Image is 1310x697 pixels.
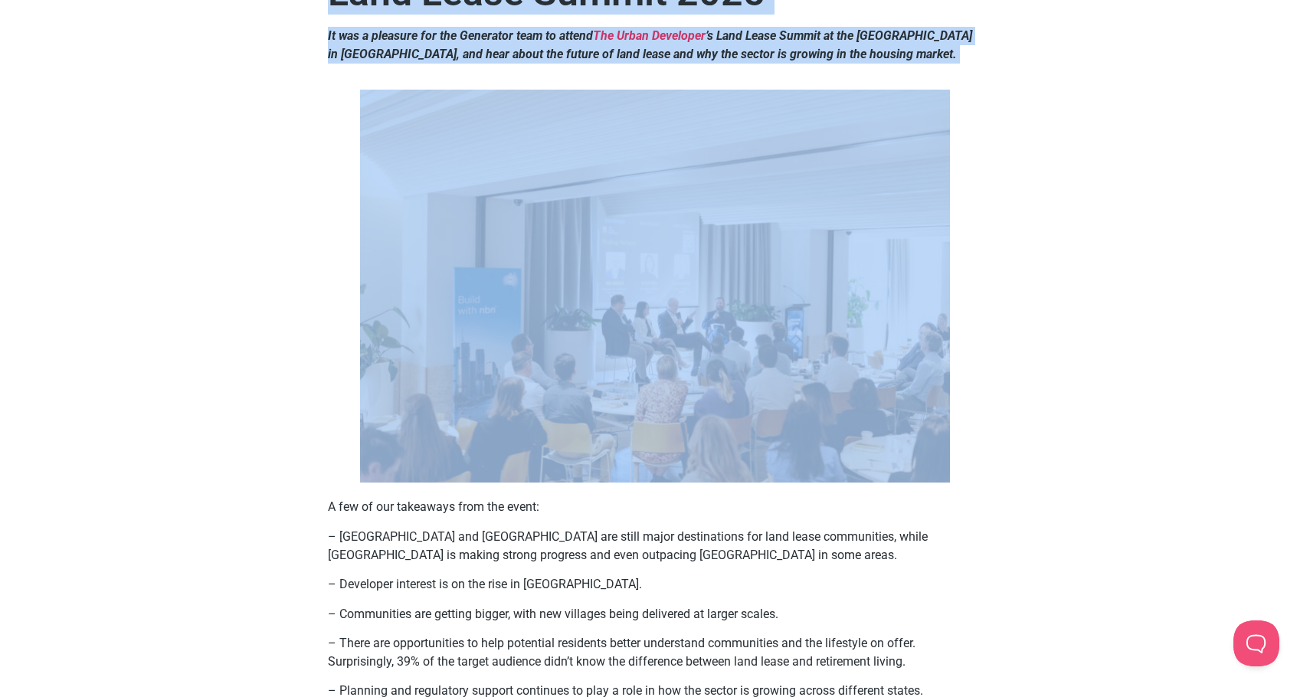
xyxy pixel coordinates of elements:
p: – Developer interest is on the rise in [GEOGRAPHIC_DATA]. [328,575,983,594]
strong: It was a pleasure for the Generator team to attend ’s Land Lease Summit at the [GEOGRAPHIC_DATA] ... [328,28,972,61]
p: A few of our takeaways from the event: [328,498,983,516]
p: – Communities are getting bigger, with new villages being delivered at larger scales. [328,605,983,623]
p: – [GEOGRAPHIC_DATA] and [GEOGRAPHIC_DATA] are still major destinations for land lease communities... [328,528,983,564]
iframe: Toggle Customer Support [1233,620,1279,666]
p: – There are opportunities to help potential residents better understand communities and the lifes... [328,634,983,671]
a: The Urban Developer [593,28,706,43]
